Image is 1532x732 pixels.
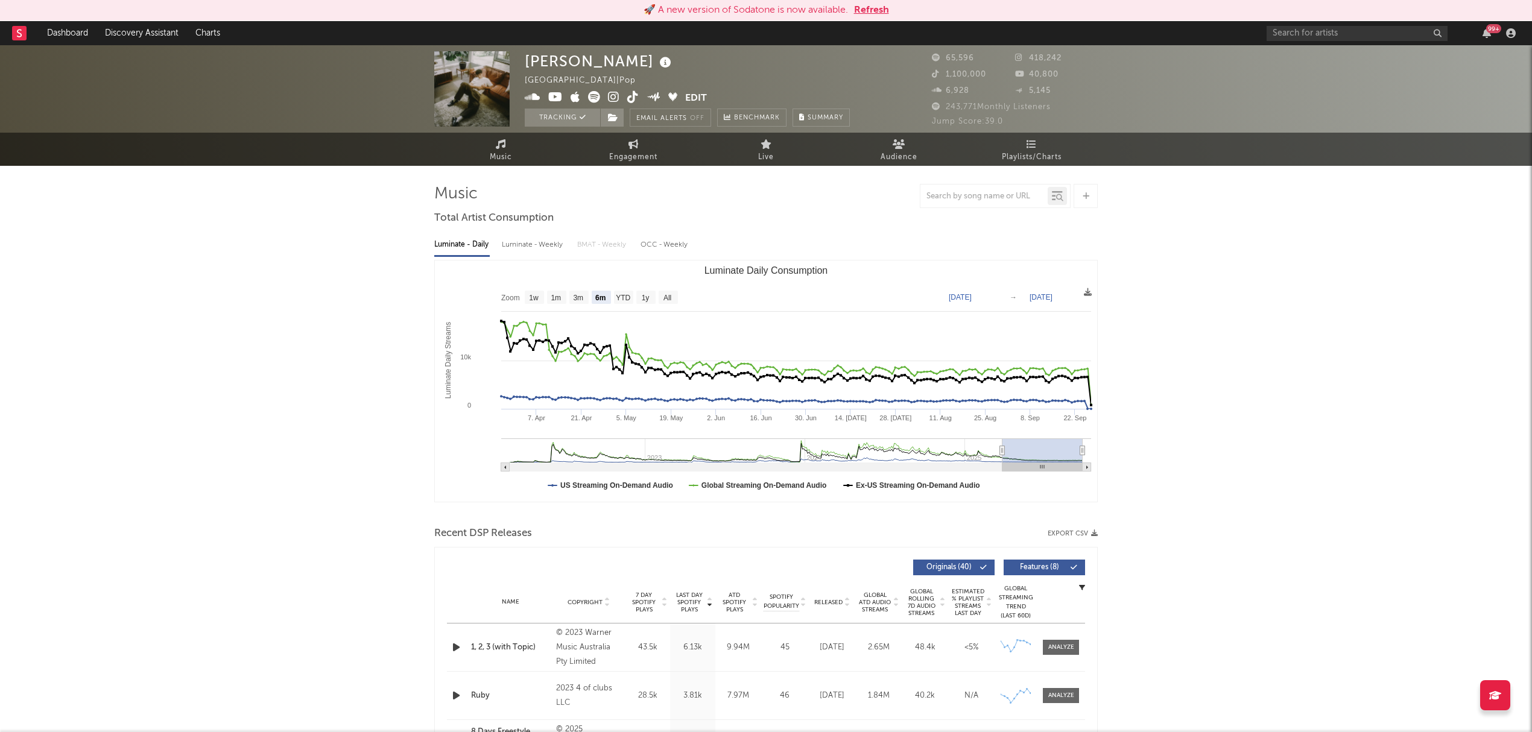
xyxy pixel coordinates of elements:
text: 30. Jun [795,414,817,421]
div: 🚀 A new version of Sodatone is now available. [644,3,848,17]
a: Benchmark [717,109,787,127]
div: 7.97M [718,690,758,702]
text: 0 [467,402,471,409]
div: 6.13k [673,642,712,654]
text: All [663,294,671,302]
a: Charts [187,21,229,45]
span: Playlists/Charts [1002,150,1062,165]
div: 40.2k [905,690,945,702]
div: Luminate - Daily [434,235,490,255]
text: 21. Apr [571,414,592,421]
a: Music [434,133,567,166]
span: 65,596 [932,54,974,62]
text: [DATE] [1030,293,1052,301]
button: Refresh [854,3,889,17]
span: 5,145 [1015,87,1051,95]
text: YTD [616,294,630,302]
div: [DATE] [812,690,852,702]
button: Email AlertsOff [630,109,711,127]
div: Global Streaming Trend (Last 60D) [998,584,1034,620]
span: 40,800 [1015,71,1059,78]
text: Luminate Daily Streams [444,322,452,399]
text: → [1010,293,1017,301]
span: Last Day Spotify Plays [673,592,705,613]
text: Zoom [501,294,520,302]
a: Dashboard [39,21,97,45]
div: 28.5k [628,690,667,702]
div: © 2023 Warner Music Australia Pty Limited [556,626,622,669]
text: 2. Jun [707,414,725,421]
div: N/A [951,690,992,702]
text: 6m [595,294,606,302]
div: 2.65M [858,642,899,654]
text: [DATE] [949,293,972,301]
span: Spotify Popularity [764,593,799,611]
span: Estimated % Playlist Streams Last Day [951,588,984,617]
span: Audience [881,150,917,165]
em: Off [690,115,704,122]
text: Ex-US Streaming On-Demand Audio [856,481,980,490]
a: Discovery Assistant [97,21,187,45]
a: 1, 2, 3 (with Topic) [471,642,550,654]
div: OCC - Weekly [641,235,689,255]
span: Copyright [568,599,603,606]
text: US Streaming On-Demand Audio [560,481,673,490]
text: 25. Aug [974,414,996,421]
span: Recent DSP Releases [434,526,532,541]
div: Luminate - Weekly [502,235,565,255]
span: Benchmark [734,111,780,125]
div: 45 [764,642,806,654]
span: 7 Day Spotify Plays [628,592,660,613]
span: 418,242 [1015,54,1062,62]
div: 99 + [1486,24,1501,33]
div: 2023 4 of clubs LLC [556,681,622,710]
button: Export CSV [1048,530,1098,537]
a: Audience [832,133,965,166]
input: Search for artists [1267,26,1448,41]
button: Features(8) [1004,560,1085,575]
a: Playlists/Charts [965,133,1098,166]
text: 14. [DATE] [835,414,867,421]
div: 43.5k [628,642,667,654]
div: 46 [764,690,806,702]
text: 16. Jun [750,414,771,421]
div: 48.4k [905,642,945,654]
text: 1y [642,294,650,302]
input: Search by song name or URL [920,192,1048,201]
div: 3.81k [673,690,712,702]
button: 99+ [1483,28,1491,38]
span: Engagement [609,150,657,165]
button: Summary [793,109,850,127]
text: Global Streaming On-Demand Audio [701,481,827,490]
a: Live [700,133,832,166]
div: [PERSON_NAME] [525,51,674,71]
a: Ruby [471,690,550,702]
span: Jump Score: 39.0 [932,118,1003,125]
div: 1.84M [858,690,899,702]
text: 1w [529,294,539,302]
span: Global ATD Audio Streams [858,592,891,613]
span: 1,100,000 [932,71,986,78]
span: ATD Spotify Plays [718,592,750,613]
text: 10k [460,353,471,361]
div: [DATE] [812,642,852,654]
text: 8. Sep [1021,414,1040,421]
text: 1m [551,294,561,302]
span: Total Artist Consumption [434,211,554,226]
text: 22. Sep [1063,414,1086,421]
a: Engagement [567,133,700,166]
text: 28. [DATE] [879,414,911,421]
span: Music [490,150,512,165]
span: 243,771 Monthly Listeners [932,103,1051,111]
text: Luminate Daily Consumption [704,265,828,276]
span: Summary [808,115,843,121]
text: 19. May [659,414,683,421]
text: 5. May [616,414,637,421]
span: Global Rolling 7D Audio Streams [905,588,938,617]
text: 11. Aug [929,414,952,421]
text: 3m [573,294,583,302]
div: <5% [951,642,992,654]
button: Tracking [525,109,600,127]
